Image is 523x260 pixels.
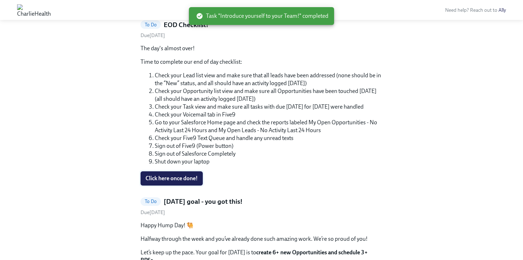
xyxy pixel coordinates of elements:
[141,235,382,243] p: Halfway through the week and you’ve already done such amazing work. We’re so proud of you!
[155,111,382,119] li: Check your Voicemail tab in Five9
[141,197,382,216] a: To Do[DATE] goal - you got this!Due[DATE]
[141,20,382,39] a: To DoEOD Checklist!Due[DATE]
[155,103,382,111] li: Check your Task view and make sure all tasks with due [DATE] for [DATE] were handled
[155,72,382,87] li: Check your Lead list view and make sure that all leads have been addressed (none should be in the...
[146,175,198,182] span: Click here once done!
[164,197,243,206] h5: [DATE] goal - you got this!
[498,7,506,13] a: Ally
[17,4,51,16] img: CharlieHealth
[155,87,382,103] li: Check your Opportunity list view and make sure all Opportunities have been touched [DATE] (all sh...
[155,158,382,166] li: Shut down your laptop
[141,58,382,66] p: Time to complete our end of day checklist:
[155,134,382,142] li: Check your Five9 Text Queue and handle any unread texts
[164,20,208,30] h5: EOD Checklist!
[445,7,506,13] span: Need help? Reach out to
[141,199,161,204] span: To Do
[141,209,165,215] span: Friday, September 19th 2025, 7:00 am
[141,222,382,229] p: Happy Hump Day! 🐫
[141,22,161,27] span: To Do
[196,12,328,20] span: Task "Introduce yourself to your Team!" completed
[141,32,165,38] span: Due [DATE]
[155,142,382,150] li: Sign out of Five9 (Power button)
[155,119,382,134] li: Go to your Salesforce Home page and check the reports labeled My Open Opportunities - No Activity...
[141,45,382,52] p: The day's almost over!
[141,171,203,186] button: Click here once done!
[155,150,382,158] li: Sign out of Salesforce Completely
